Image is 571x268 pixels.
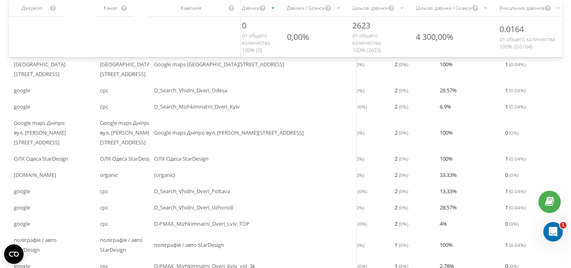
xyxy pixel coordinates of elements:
[100,85,108,95] span: cpc
[440,59,453,69] span: 100 %
[509,129,519,136] span: ( 0 %)
[399,242,408,248] span: ( 0 %)
[440,154,453,163] span: 100 %
[399,103,408,110] span: ( 0 %)
[351,85,364,95] span: 7
[351,203,364,212] span: 7
[395,154,408,163] span: 2
[509,204,525,211] span: ( 0.04 %)
[154,59,284,69] span: Google maps [GEOGRAPHIC_DATA][STREET_ADDRESS]
[505,59,525,69] span: 1
[509,103,525,110] span: ( 0.04 %)
[395,85,408,95] span: 2
[4,244,24,264] button: Open CMP widget
[509,188,525,194] span: ( 0.04 %)
[351,186,367,196] span: 15
[399,129,408,136] span: ( 0 %)
[505,170,519,180] span: 0
[14,170,56,180] span: [DOMAIN_NAME]
[509,220,519,227] span: ( 0 %)
[14,4,50,11] div: Джерело
[100,186,108,196] span: cpc
[242,20,246,31] span: 0
[509,87,525,94] span: ( 0.04 %)
[355,155,364,162] span: ( 0 %)
[399,188,408,194] span: ( 0 %)
[509,172,519,178] span: ( 0 %)
[352,20,370,31] span: 2623
[505,240,525,250] span: 1
[399,87,408,94] span: ( 0 %)
[395,102,408,111] span: 2
[351,154,364,163] span: 2
[399,61,408,68] span: ( 0 %)
[287,31,309,42] div: 0,00%
[242,32,270,54] span: от общего количества 100% ( 0 )
[395,219,408,229] span: 2
[440,170,457,180] span: 33.33 %
[395,170,408,180] span: 2
[14,219,30,229] span: google
[509,61,525,68] span: ( 0.04 %)
[543,222,563,242] iframe: Intercom live chat
[14,50,69,79] span: Google maps [GEOGRAPHIC_DATA][STREET_ADDRESS]
[100,170,118,180] span: organic
[440,186,457,196] span: 13.33 %
[100,4,121,11] div: Канал
[14,102,30,111] span: google
[14,154,68,163] span: ОЛХ Одеса StarDesign
[14,203,30,212] span: google
[351,170,364,180] span: 6
[499,4,545,11] div: Унікальних дзвінків
[505,154,525,163] span: 1
[154,85,227,95] span: D_Search_Vhidni_Dveri_Odesa
[499,24,524,35] span: 0.0164
[440,203,457,212] span: 28.57 %
[154,219,250,229] span: D-PMAX_Mizhkimnatni_Dveri_Lviv_TOP
[395,203,408,212] span: 2
[154,128,304,137] span: Google maps Дніпро вул. [PERSON_NAME][STREET_ADDRESS]
[355,87,364,94] span: ( 0 %)
[14,85,30,95] span: google
[395,128,408,137] span: 2
[399,220,408,227] span: ( 0 %)
[355,242,364,248] span: ( 0 %)
[399,172,408,178] span: ( 0 %)
[416,31,454,42] div: 4 300,00%
[505,128,519,137] span: 0
[505,85,525,95] span: 1
[154,102,240,111] span: D_Search_Mizhkimnatni_Dveri_Kyiv
[154,240,224,250] span: поліграфія / авто StarDesign
[100,203,108,212] span: cpc
[505,186,525,196] span: 1
[154,186,230,196] span: D_Search_Vhidni_Dveri_Poltava
[358,188,367,194] span: ( 0 %)
[154,154,208,163] span: ОЛХ Одеса StarDesign
[355,61,364,68] span: ( 0 %)
[100,154,154,163] span: ОЛХ Одеса StarDesign
[440,240,453,250] span: 100 %
[505,219,519,229] span: 0
[499,35,555,50] span: от общего количества 100% ( 0.0164 )
[14,235,69,255] span: поліграфія / авто StarDesign
[509,155,525,162] span: ( 0.04 %)
[440,128,453,137] span: 100 %
[154,170,175,180] span: (organic)
[351,240,364,250] span: 1
[505,102,525,111] span: 1
[416,4,472,11] div: Цільові дзвінки / Сеанси
[395,240,408,250] span: 1
[242,4,259,11] div: Дзвінки
[154,4,228,11] div: Кампанія
[287,4,325,11] div: Дзвінки / Сеанси
[358,103,367,110] span: ( 0 %)
[14,186,30,196] span: google
[100,235,155,255] span: поліграфія / авто StarDesign
[351,59,364,69] span: 2
[505,203,525,212] span: 1
[351,128,364,137] span: 2
[560,222,567,229] span: 1
[100,219,108,229] span: cpc
[399,204,408,211] span: ( 0 %)
[358,220,367,227] span: ( 0 %)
